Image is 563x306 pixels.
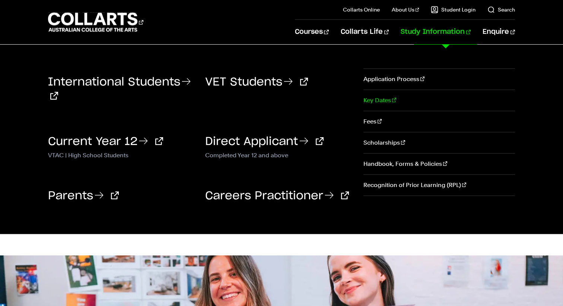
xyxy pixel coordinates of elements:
[363,132,515,153] a: Scholarships
[363,69,515,90] a: Application Process
[363,175,515,196] a: Recognition of Prior Learning (RPL)
[401,20,471,44] a: Study Information
[48,136,163,147] a: Current Year 12
[205,77,308,88] a: VET Students
[341,20,389,44] a: Collarts Life
[48,12,143,33] div: Go to homepage
[363,154,515,174] a: Handbook, Forms & Policies
[48,150,194,159] p: VTAC | High School Students
[48,77,192,102] a: International Students
[392,6,419,13] a: About Us
[48,190,119,202] a: Parents
[431,6,475,13] a: Student Login
[487,6,515,13] a: Search
[363,90,515,111] a: Key Dates
[295,20,329,44] a: Courses
[363,111,515,132] a: Fees
[343,6,380,13] a: Collarts Online
[483,20,515,44] a: Enquire
[205,150,352,159] p: Completed Year 12 and above
[205,190,349,202] a: Careers Practitioner
[205,136,324,147] a: Direct Applicant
